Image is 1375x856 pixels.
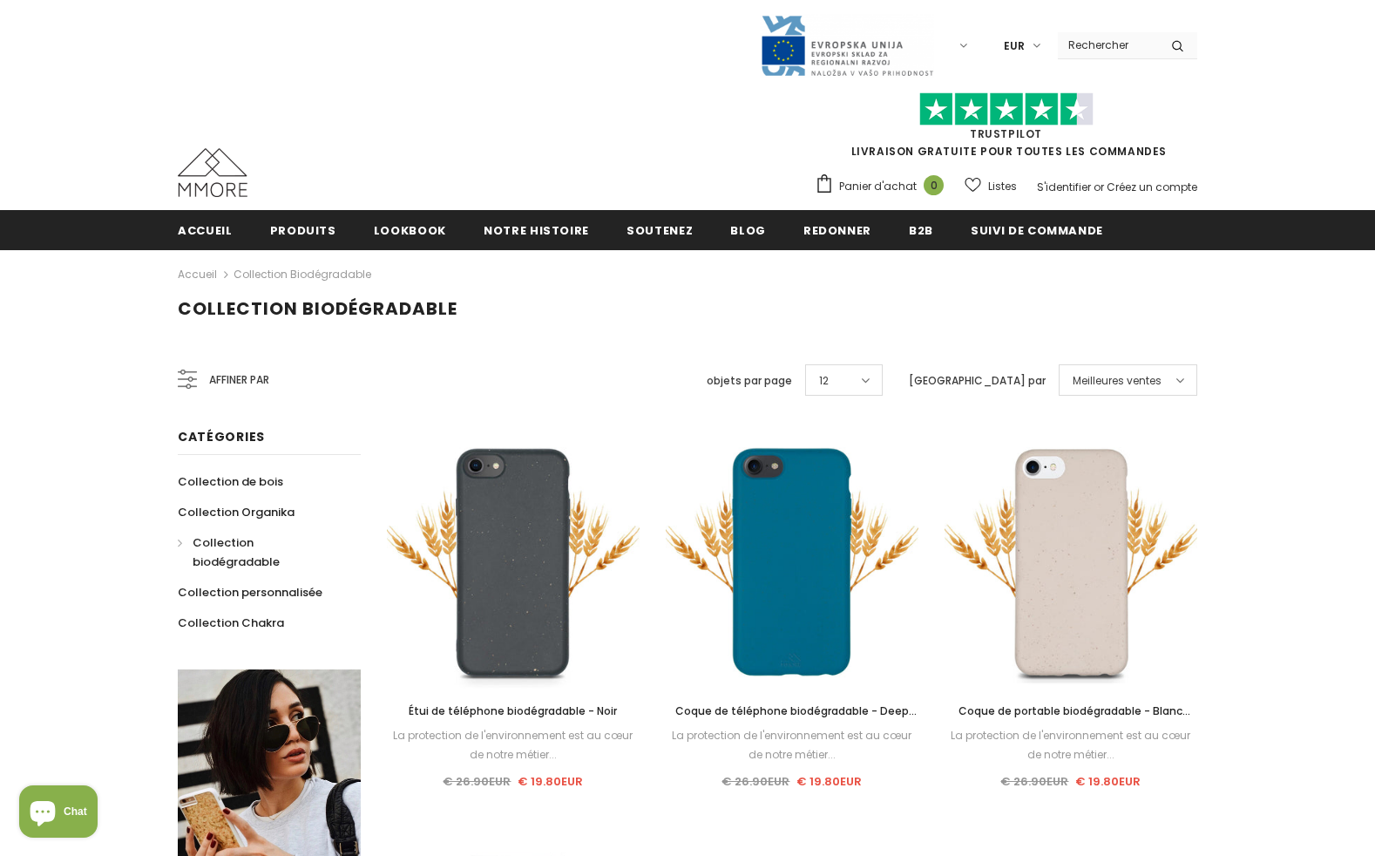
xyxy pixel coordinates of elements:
[14,785,103,842] inbox-online-store-chat: Shopify online store chat
[178,428,265,445] span: Catégories
[988,178,1017,195] span: Listes
[924,175,944,195] span: 0
[443,773,511,790] span: € 26.90EUR
[971,210,1103,249] a: Suivi de commande
[909,222,933,239] span: B2B
[666,726,918,764] div: La protection de l'environnement est au cœur de notre métier...
[815,100,1197,159] span: LIVRAISON GRATUITE POUR TOUTES LES COMMANDES
[1000,773,1068,790] span: € 26.90EUR
[730,222,766,239] span: Blog
[178,504,295,520] span: Collection Organika
[178,296,457,321] span: Collection biodégradable
[1037,180,1091,194] a: S'identifier
[178,473,283,490] span: Collection de bois
[1058,32,1158,58] input: Search Site
[958,703,1190,737] span: Coque de portable biodégradable - Blanc naturel
[803,210,871,249] a: Redonner
[1075,773,1141,790] span: € 19.80EUR
[178,608,284,638] a: Collection Chakra
[193,534,280,570] span: Collection biodégradable
[518,773,583,790] span: € 19.80EUR
[1073,372,1162,390] span: Meilleures ventes
[374,222,446,239] span: Lookbook
[178,466,283,497] a: Collection de bois
[178,148,247,197] img: Cas MMORE
[815,173,952,200] a: Panier d'achat 0
[760,37,934,52] a: Javni Razpis
[839,178,917,195] span: Panier d'achat
[178,577,322,608] a: Collection personnalisée
[178,527,342,577] a: Collection biodégradable
[1004,37,1025,55] span: EUR
[484,210,589,249] a: Notre histoire
[234,267,371,282] a: Collection biodégradable
[707,372,792,390] label: objets par page
[627,210,693,249] a: soutenez
[760,14,934,78] img: Javni Razpis
[945,726,1197,764] div: La protection de l'environnement est au cœur de notre métier...
[909,210,933,249] a: B2B
[666,702,918,721] a: Coque de téléphone biodégradable - Deep Sea Blue
[965,171,1017,201] a: Listes
[178,264,217,285] a: Accueil
[721,773,789,790] span: € 26.90EUR
[178,584,322,601] span: Collection personnalisée
[1094,180,1104,194] span: or
[374,210,446,249] a: Lookbook
[971,222,1103,239] span: Suivi de commande
[270,210,336,249] a: Produits
[819,372,829,390] span: 12
[270,222,336,239] span: Produits
[209,370,269,390] span: Affiner par
[970,126,1042,141] a: TrustPilot
[627,222,693,239] span: soutenez
[178,222,233,239] span: Accueil
[909,372,1046,390] label: [GEOGRAPHIC_DATA] par
[387,702,640,721] a: Étui de téléphone biodégradable - Noir
[178,210,233,249] a: Accueil
[178,615,284,631] span: Collection Chakra
[945,702,1197,721] a: Coque de portable biodégradable - Blanc naturel
[484,222,589,239] span: Notre histoire
[409,703,617,718] span: Étui de téléphone biodégradable - Noir
[675,703,917,737] span: Coque de téléphone biodégradable - Deep Sea Blue
[387,726,640,764] div: La protection de l'environnement est au cœur de notre métier...
[178,497,295,527] a: Collection Organika
[803,222,871,239] span: Redonner
[1107,180,1197,194] a: Créez un compte
[796,773,862,790] span: € 19.80EUR
[730,210,766,249] a: Blog
[919,92,1094,126] img: Faites confiance aux étoiles pilotes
